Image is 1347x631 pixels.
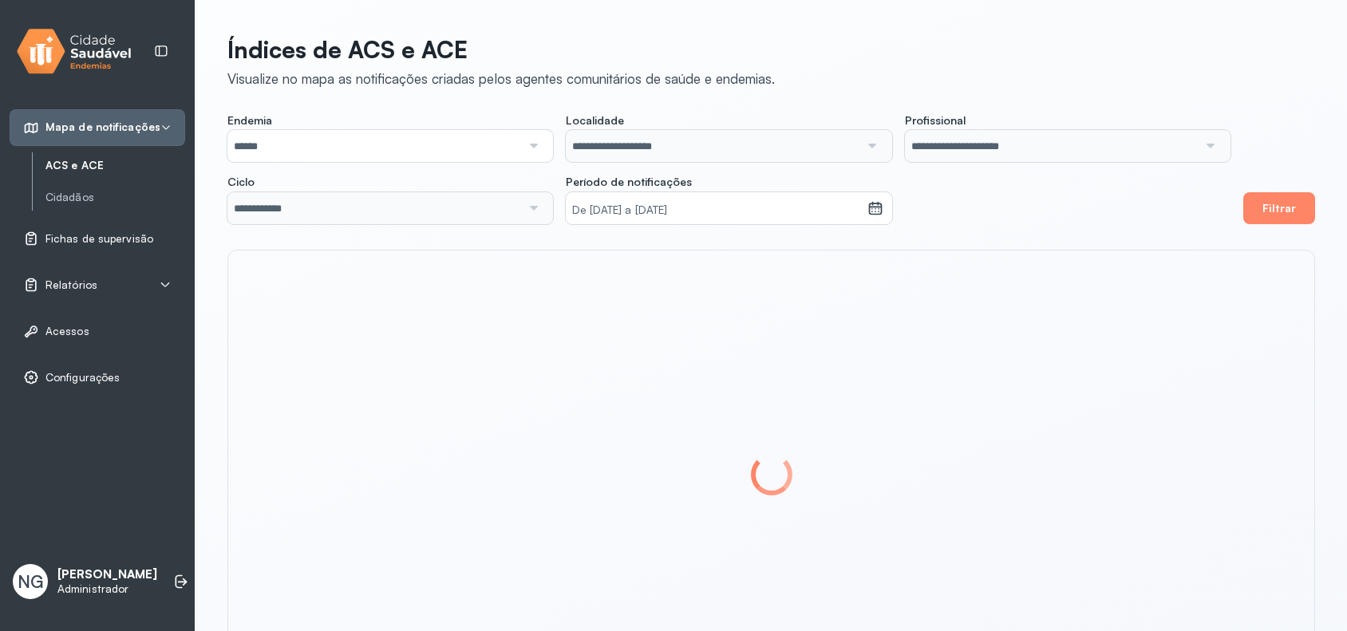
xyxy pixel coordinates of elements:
[566,113,624,128] span: Localidade
[18,571,43,592] span: NG
[227,113,272,128] span: Endemia
[45,187,185,207] a: Cidadãos
[23,323,172,339] a: Acessos
[57,582,157,596] p: Administrador
[17,26,132,77] img: logo.svg
[227,175,255,189] span: Ciclo
[566,175,692,189] span: Período de notificações
[23,369,172,385] a: Configurações
[45,232,153,246] span: Fichas de supervisão
[23,231,172,246] a: Fichas de supervisão
[45,191,185,204] a: Cidadãos
[45,278,97,292] span: Relatórios
[905,113,966,128] span: Profissional
[57,567,157,582] p: [PERSON_NAME]
[227,70,775,87] div: Visualize no mapa as notificações criadas pelos agentes comunitários de saúde e endemias.
[45,371,120,385] span: Configurações
[1243,192,1315,224] button: Filtrar
[572,203,861,219] small: De [DATE] a [DATE]
[45,159,185,172] a: ACS e ACE
[45,156,185,175] a: ACS e ACE
[45,325,89,338] span: Acessos
[227,35,775,64] p: Índices de ACS e ACE
[45,120,160,134] span: Mapa de notificações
